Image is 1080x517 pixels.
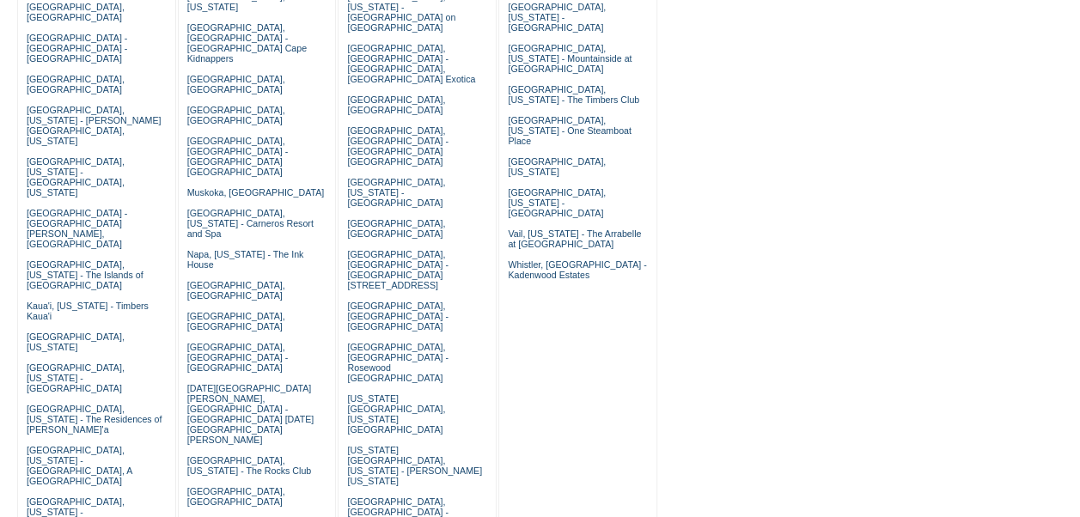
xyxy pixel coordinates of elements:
[187,249,304,270] a: Napa, [US_STATE] - The Ink House
[347,125,448,167] a: [GEOGRAPHIC_DATA], [GEOGRAPHIC_DATA] - [GEOGRAPHIC_DATA] [GEOGRAPHIC_DATA]
[347,218,445,239] a: [GEOGRAPHIC_DATA], [GEOGRAPHIC_DATA]
[187,208,314,239] a: [GEOGRAPHIC_DATA], [US_STATE] - Carneros Resort and Spa
[347,301,448,331] a: [GEOGRAPHIC_DATA], [GEOGRAPHIC_DATA] - [GEOGRAPHIC_DATA]
[27,331,125,352] a: [GEOGRAPHIC_DATA], [US_STATE]
[347,177,445,208] a: [GEOGRAPHIC_DATA], [US_STATE] - [GEOGRAPHIC_DATA]
[508,2,606,33] a: [GEOGRAPHIC_DATA], [US_STATE] - [GEOGRAPHIC_DATA]
[187,136,288,177] a: [GEOGRAPHIC_DATA], [GEOGRAPHIC_DATA] - [GEOGRAPHIC_DATA] [GEOGRAPHIC_DATA]
[347,249,448,290] a: [GEOGRAPHIC_DATA], [GEOGRAPHIC_DATA] - [GEOGRAPHIC_DATA][STREET_ADDRESS]
[508,228,641,249] a: Vail, [US_STATE] - The Arrabelle at [GEOGRAPHIC_DATA]
[27,2,125,22] a: [GEOGRAPHIC_DATA], [GEOGRAPHIC_DATA]
[508,259,646,280] a: Whistler, [GEOGRAPHIC_DATA] - Kadenwood Estates
[27,156,125,198] a: [GEOGRAPHIC_DATA], [US_STATE] - [GEOGRAPHIC_DATA], [US_STATE]
[187,187,324,198] a: Muskoka, [GEOGRAPHIC_DATA]
[187,311,285,331] a: [GEOGRAPHIC_DATA], [GEOGRAPHIC_DATA]
[508,187,606,218] a: [GEOGRAPHIC_DATA], [US_STATE] - [GEOGRAPHIC_DATA]
[27,33,127,64] a: [GEOGRAPHIC_DATA] - [GEOGRAPHIC_DATA] - [GEOGRAPHIC_DATA]
[347,43,475,84] a: [GEOGRAPHIC_DATA], [GEOGRAPHIC_DATA] - [GEOGRAPHIC_DATA], [GEOGRAPHIC_DATA] Exotica
[187,105,285,125] a: [GEOGRAPHIC_DATA], [GEOGRAPHIC_DATA]
[187,22,307,64] a: [GEOGRAPHIC_DATA], [GEOGRAPHIC_DATA] - [GEOGRAPHIC_DATA] Cape Kidnappers
[508,84,639,105] a: [GEOGRAPHIC_DATA], [US_STATE] - The Timbers Club
[27,208,127,249] a: [GEOGRAPHIC_DATA] - [GEOGRAPHIC_DATA][PERSON_NAME], [GEOGRAPHIC_DATA]
[187,486,285,507] a: [GEOGRAPHIC_DATA], [GEOGRAPHIC_DATA]
[27,259,143,290] a: [GEOGRAPHIC_DATA], [US_STATE] - The Islands of [GEOGRAPHIC_DATA]
[27,404,162,435] a: [GEOGRAPHIC_DATA], [US_STATE] - The Residences of [PERSON_NAME]'a
[347,342,448,383] a: [GEOGRAPHIC_DATA], [GEOGRAPHIC_DATA] - Rosewood [GEOGRAPHIC_DATA]
[27,74,125,94] a: [GEOGRAPHIC_DATA], [GEOGRAPHIC_DATA]
[27,362,125,393] a: [GEOGRAPHIC_DATA], [US_STATE] - [GEOGRAPHIC_DATA]
[187,342,288,373] a: [GEOGRAPHIC_DATA], [GEOGRAPHIC_DATA] - [GEOGRAPHIC_DATA]
[347,445,482,486] a: [US_STATE][GEOGRAPHIC_DATA], [US_STATE] - [PERSON_NAME] [US_STATE]
[508,156,606,177] a: [GEOGRAPHIC_DATA], [US_STATE]
[187,280,285,301] a: [GEOGRAPHIC_DATA], [GEOGRAPHIC_DATA]
[508,43,632,74] a: [GEOGRAPHIC_DATA], [US_STATE] - Mountainside at [GEOGRAPHIC_DATA]
[347,393,445,435] a: [US_STATE][GEOGRAPHIC_DATA], [US_STATE][GEOGRAPHIC_DATA]
[508,115,632,146] a: [GEOGRAPHIC_DATA], [US_STATE] - One Steamboat Place
[187,74,285,94] a: [GEOGRAPHIC_DATA], [GEOGRAPHIC_DATA]
[27,301,149,321] a: Kaua'i, [US_STATE] - Timbers Kaua'i
[187,455,312,476] a: [GEOGRAPHIC_DATA], [US_STATE] - The Rocks Club
[187,383,314,445] a: [DATE][GEOGRAPHIC_DATA][PERSON_NAME], [GEOGRAPHIC_DATA] - [GEOGRAPHIC_DATA] [DATE][GEOGRAPHIC_DAT...
[27,105,162,146] a: [GEOGRAPHIC_DATA], [US_STATE] - [PERSON_NAME][GEOGRAPHIC_DATA], [US_STATE]
[27,445,132,486] a: [GEOGRAPHIC_DATA], [US_STATE] - [GEOGRAPHIC_DATA], A [GEOGRAPHIC_DATA]
[347,94,445,115] a: [GEOGRAPHIC_DATA], [GEOGRAPHIC_DATA]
